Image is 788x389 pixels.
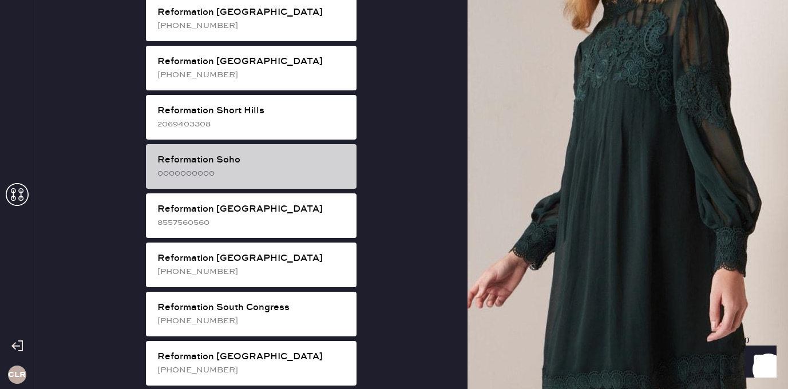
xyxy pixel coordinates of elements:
[734,338,783,387] iframe: Front Chat
[157,55,347,69] div: Reformation [GEOGRAPHIC_DATA]
[157,252,347,265] div: Reformation [GEOGRAPHIC_DATA]
[157,6,347,19] div: Reformation [GEOGRAPHIC_DATA]
[37,216,102,231] td: 935337
[707,186,749,201] th: QTY
[37,201,102,216] td: 935355
[707,201,749,216] td: 1
[157,118,347,130] div: 2069403308
[157,364,347,376] div: [PHONE_NUMBER]
[157,19,347,32] div: [PHONE_NUMBER]
[102,186,707,201] th: Description
[37,186,102,201] th: ID
[8,371,26,379] h3: CLR
[157,350,347,364] div: Reformation [GEOGRAPHIC_DATA]
[157,153,347,167] div: Reformation Soho
[37,69,749,83] div: Packing list
[157,69,347,81] div: [PHONE_NUMBER]
[37,83,749,97] div: Order # 82301
[102,216,707,231] td: Button Down Top - Reformation - [PERSON_NAME] Top Black - Size: S
[157,216,347,229] div: 8557560560
[102,201,707,216] td: Sleeved Top - Reformation - Rowan Crew Tee La Jolla Stripe - Size: S
[37,114,749,128] div: Customer information
[157,301,347,315] div: Reformation South Congress
[157,203,347,216] div: Reformation [GEOGRAPHIC_DATA]
[157,315,347,327] div: [PHONE_NUMBER]
[707,216,749,231] td: 1
[157,167,347,180] div: 0000000000
[157,265,347,278] div: [PHONE_NUMBER]
[157,104,347,118] div: Reformation Short Hills
[37,128,749,169] div: # 88889 Jiajun [PERSON_NAME] [EMAIL_ADDRESS][DOMAIN_NAME]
